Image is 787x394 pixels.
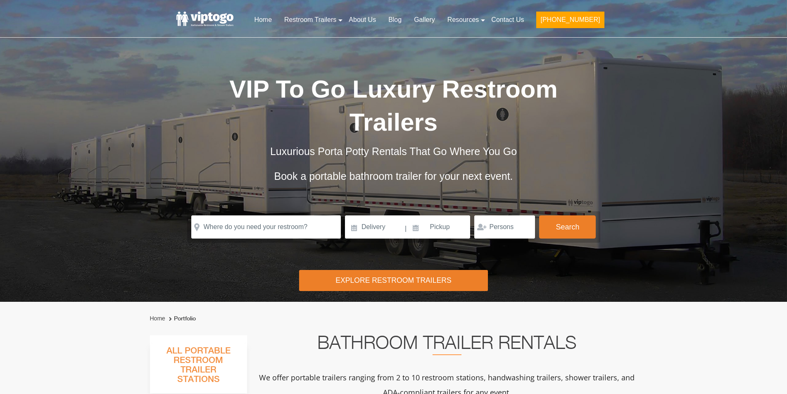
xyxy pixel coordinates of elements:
a: [PHONE_NUMBER] [530,11,610,33]
div: Explore Restroom Trailers [299,270,488,291]
button: Search [539,215,596,239]
button: [PHONE_NUMBER] [536,12,604,28]
span: Luxurious Porta Potty Rentals That Go Where You Go [270,146,517,157]
input: Where do you need your restroom? [191,215,341,239]
span: | [405,215,407,242]
a: Restroom Trailers [278,11,342,29]
a: Resources [441,11,485,29]
h2: Bathroom Trailer Rentals [258,335,636,355]
input: Persons [474,215,535,239]
a: Home [150,315,165,322]
span: VIP To Go Luxury Restroom Trailers [229,75,558,136]
a: About Us [342,11,382,29]
input: Pickup [408,215,471,239]
a: Blog [382,11,408,29]
input: Delivery [345,215,404,239]
a: Home [248,11,278,29]
span: Book a portable bathroom trailer for your next event. [274,170,513,182]
h3: All Portable Restroom Trailer Stations [150,344,247,393]
li: Portfolio [167,314,196,324]
a: Gallery [408,11,441,29]
a: Contact Us [485,11,530,29]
